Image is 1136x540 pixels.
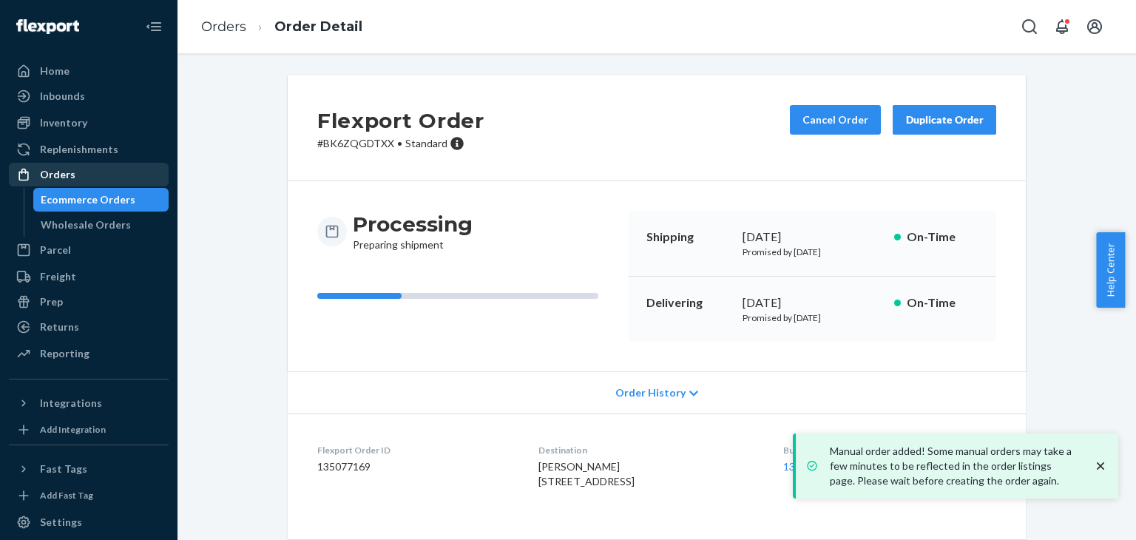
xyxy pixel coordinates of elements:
[40,115,87,130] div: Inventory
[9,315,169,339] a: Returns
[40,462,87,476] div: Fast Tags
[33,213,169,237] a: Wholesale Orders
[201,18,246,35] a: Orders
[33,188,169,212] a: Ecommerce Orders
[317,459,515,474] dd: 135077169
[9,138,169,161] a: Replenishments
[615,385,686,400] span: Order History
[40,294,63,309] div: Prep
[9,290,169,314] a: Prep
[646,294,731,311] p: Delivering
[40,269,76,284] div: Freight
[40,346,89,361] div: Reporting
[1080,12,1109,41] button: Open account menu
[9,342,169,365] a: Reporting
[317,105,484,136] h2: Flexport Order
[905,112,984,127] div: Duplicate Order
[538,444,759,456] dt: Destination
[790,105,881,135] button: Cancel Order
[317,444,515,456] dt: Flexport Order ID
[9,421,169,439] a: Add Integration
[893,105,996,135] button: Duplicate Order
[907,229,978,246] p: On-Time
[274,18,362,35] a: Order Detail
[9,510,169,534] a: Settings
[1047,12,1077,41] button: Open notifications
[139,12,169,41] button: Close Navigation
[743,311,882,324] p: Promised by [DATE]
[41,192,135,207] div: Ecommerce Orders
[9,265,169,288] a: Freight
[783,460,836,473] a: 135077169
[830,444,1078,488] p: Manual order added! Some manual orders may take a few minutes to be reflected in the order listin...
[1096,232,1125,308] button: Help Center
[397,137,402,149] span: •
[907,294,978,311] p: On-Time
[40,142,118,157] div: Replenishments
[9,238,169,262] a: Parcel
[40,515,82,530] div: Settings
[743,246,882,258] p: Promised by [DATE]
[40,320,79,334] div: Returns
[40,423,106,436] div: Add Integration
[743,229,882,246] div: [DATE]
[405,137,447,149] span: Standard
[9,84,169,108] a: Inbounds
[538,460,635,487] span: [PERSON_NAME] [STREET_ADDRESS]
[9,391,169,415] button: Integrations
[41,217,131,232] div: Wholesale Orders
[317,136,484,151] p: # BK6ZQGDTXX
[1093,459,1108,473] svg: close toast
[353,211,473,237] h3: Processing
[189,5,374,49] ol: breadcrumbs
[353,211,473,252] div: Preparing shipment
[9,487,169,504] a: Add Fast Tag
[9,163,169,186] a: Orders
[9,111,169,135] a: Inventory
[783,444,996,456] dt: Buyer Order Tracking
[9,59,169,83] a: Home
[9,457,169,481] button: Fast Tags
[1015,12,1044,41] button: Open Search Box
[16,19,79,34] img: Flexport logo
[40,243,71,257] div: Parcel
[40,89,85,104] div: Inbounds
[40,489,93,502] div: Add Fast Tag
[743,294,882,311] div: [DATE]
[40,64,70,78] div: Home
[40,396,102,411] div: Integrations
[646,229,731,246] p: Shipping
[40,167,75,182] div: Orders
